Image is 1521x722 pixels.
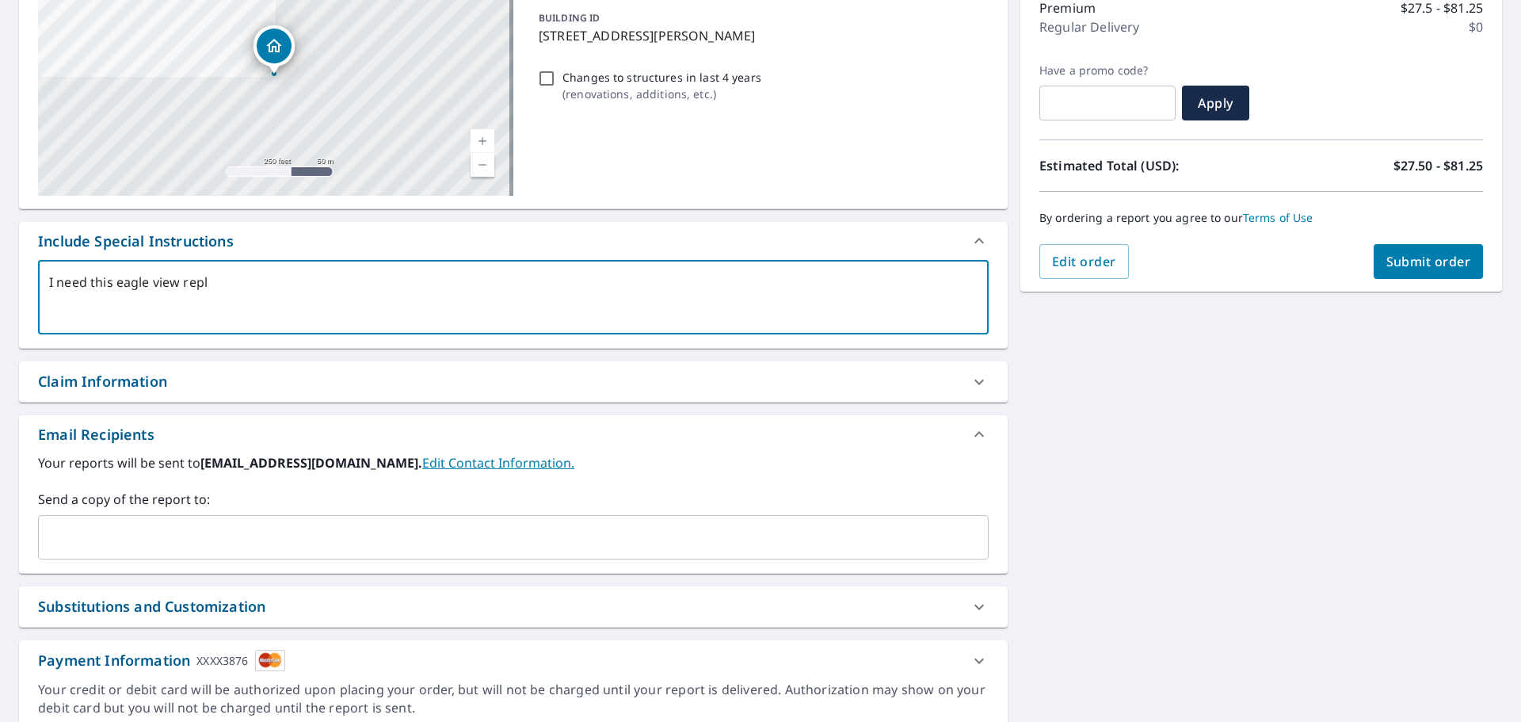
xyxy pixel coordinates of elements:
div: Payment Information [38,650,285,671]
div: Your credit or debit card will be authorized upon placing your order, but will not be charged unt... [38,681,989,717]
div: Dropped pin, building 1, Residential property, 103 E Spring St Anna, IL 62906 [253,25,295,74]
div: Substitutions and Customization [38,596,265,617]
b: [EMAIL_ADDRESS][DOMAIN_NAME]. [200,454,422,472]
p: ( renovations, additions, etc. ) [562,86,761,102]
p: By ordering a report you agree to our [1039,211,1483,225]
a: EditContactInfo [422,454,574,472]
a: Current Level 17, Zoom In [471,129,494,153]
div: Payment InformationXXXX3876cardImage [19,640,1008,681]
a: Current Level 17, Zoom Out [471,153,494,177]
label: Send a copy of the report to: [38,490,989,509]
button: Submit order [1374,244,1484,279]
div: Claim Information [19,361,1008,402]
img: cardImage [255,650,285,671]
textarea: I need this eagle view rep [49,275,978,320]
p: BUILDING ID [539,11,600,25]
div: XXXX3876 [196,650,248,671]
p: Changes to structures in last 4 years [562,69,761,86]
button: Apply [1182,86,1249,120]
p: $27.50 - $81.25 [1393,156,1483,175]
span: Apply [1195,94,1237,112]
p: [STREET_ADDRESS][PERSON_NAME] [539,26,982,45]
label: Your reports will be sent to [38,453,989,472]
span: Edit order [1052,253,1116,270]
span: Submit order [1386,253,1471,270]
p: $0 [1469,17,1483,36]
label: Have a promo code? [1039,63,1176,78]
div: Email Recipients [38,424,154,445]
div: Include Special Instructions [19,222,1008,260]
div: Claim Information [38,371,167,392]
div: Substitutions and Customization [19,586,1008,627]
div: Include Special Instructions [38,231,234,252]
p: Regular Delivery [1039,17,1139,36]
p: Estimated Total (USD): [1039,156,1261,175]
button: Edit order [1039,244,1129,279]
div: Email Recipients [19,415,1008,453]
a: Terms of Use [1243,210,1313,225]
